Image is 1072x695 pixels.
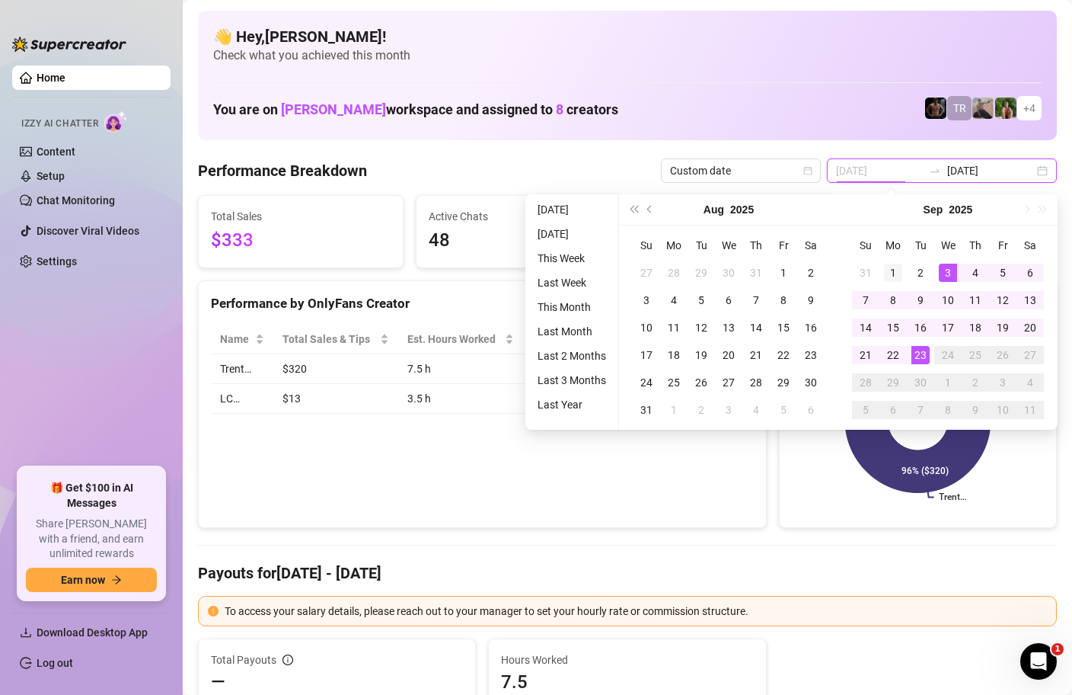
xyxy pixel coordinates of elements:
[660,232,688,259] th: Mo
[21,117,98,131] span: Izzy AI Chatter
[282,331,376,347] span: Total Sales & Tips
[715,396,742,424] td: 2025-09-03
[719,401,738,419] div: 3
[211,670,225,694] span: —
[531,371,612,389] li: Last 3 Months
[531,249,612,267] li: This Week
[213,26,1042,47] h4: 👋 Hey, [PERSON_NAME] !
[797,314,825,341] td: 2025-08-16
[857,264,875,282] div: 31
[273,325,397,354] th: Total Sales & Tips
[660,396,688,424] td: 2025-09-01
[637,264,656,282] div: 27
[925,98,946,119] img: Trent
[797,396,825,424] td: 2025-09-06
[879,341,907,369] td: 2025-09-22
[907,341,934,369] td: 2025-09-23
[884,401,902,419] div: 6
[803,166,812,175] span: calendar
[715,259,742,287] td: 2025-07-30
[742,314,770,341] td: 2025-08-14
[633,259,660,287] td: 2025-07-27
[715,314,742,341] td: 2025-08-13
[642,194,659,225] button: Previous month (PageUp)
[962,232,989,259] th: Th
[770,396,797,424] td: 2025-09-05
[211,226,391,255] span: $333
[213,101,618,118] h1: You are on workspace and assigned to creators
[747,346,765,364] div: 21
[501,670,753,694] span: 7.5
[688,314,715,341] td: 2025-08-12
[211,208,391,225] span: Total Sales
[939,401,957,419] div: 8
[637,291,656,309] div: 3
[531,322,612,341] li: Last Month
[770,314,797,341] td: 2025-08-15
[692,291,710,309] div: 5
[962,314,989,341] td: 2025-09-18
[995,98,1016,119] img: Nathaniel
[962,287,989,314] td: 2025-09-11
[637,401,656,419] div: 31
[1016,396,1044,424] td: 2025-10-11
[852,314,879,341] td: 2025-09-14
[104,110,128,133] img: AI Chatter
[742,232,770,259] th: Th
[637,319,656,337] div: 10
[994,346,1012,364] div: 26
[802,401,820,419] div: 6
[939,319,957,337] div: 17
[1021,401,1039,419] div: 11
[692,401,710,419] div: 2
[273,384,397,414] td: $13
[688,396,715,424] td: 2025-09-02
[633,341,660,369] td: 2025-08-17
[797,369,825,396] td: 2025-08-30
[37,146,75,158] a: Content
[989,341,1016,369] td: 2025-09-26
[934,232,962,259] th: We
[26,568,157,592] button: Earn nowarrow-right
[994,291,1012,309] div: 12
[802,264,820,282] div: 2
[934,287,962,314] td: 2025-09-10
[703,194,724,225] button: Choose a month
[879,314,907,341] td: 2025-09-15
[719,346,738,364] div: 20
[747,291,765,309] div: 7
[934,396,962,424] td: 2025-10-08
[747,319,765,337] div: 14
[907,314,934,341] td: 2025-09-16
[637,373,656,392] div: 24
[989,287,1016,314] td: 2025-09-12
[398,384,523,414] td: 3.5 h
[1016,232,1044,259] th: Sa
[742,369,770,396] td: 2025-08-28
[966,319,984,337] div: 18
[665,264,683,282] div: 28
[208,606,219,617] span: exclamation-circle
[939,346,957,364] div: 24
[907,259,934,287] td: 2025-09-02
[1016,369,1044,396] td: 2025-10-04
[770,287,797,314] td: 2025-08-08
[665,346,683,364] div: 18
[556,101,563,117] span: 8
[934,314,962,341] td: 2025-09-17
[633,287,660,314] td: 2025-08-03
[742,396,770,424] td: 2025-09-04
[747,264,765,282] div: 31
[929,165,941,177] span: to
[1051,643,1064,655] span: 1
[37,72,65,84] a: Home
[962,396,989,424] td: 2025-10-09
[989,232,1016,259] th: Fr
[962,369,989,396] td: 2025-10-02
[688,287,715,314] td: 2025-08-05
[966,291,984,309] div: 11
[211,354,273,384] td: Trent…
[715,369,742,396] td: 2025-08-27
[879,396,907,424] td: 2025-10-06
[692,319,710,337] div: 12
